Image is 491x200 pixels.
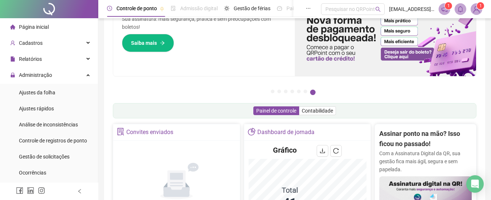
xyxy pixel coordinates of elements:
sup: Atualize o seu contato no menu Meus Dados [477,2,484,9]
button: Saiba mais [122,34,174,52]
button: 2 [277,90,281,93]
p: Com a Assinatura Digital da QR, sua gestão fica mais ágil, segura e sem papelada. [379,149,472,173]
span: home [10,24,15,30]
span: Gestão de férias [234,5,270,11]
span: solution [117,128,124,136]
span: instagram [38,187,45,194]
span: Gestão de solicitações [19,154,70,160]
h4: Gráfico [273,145,297,155]
span: [EMAIL_ADDRESS][DOMAIN_NAME] [389,5,434,13]
span: reload [333,148,339,154]
span: Admissão digital [180,5,218,11]
span: Análise de inconsistências [19,122,78,128]
span: 1 [447,3,450,8]
span: Controle de registros de ponto [19,138,87,144]
span: file-done [171,6,176,11]
span: Saiba mais [131,39,157,47]
span: bell [457,6,464,12]
span: facebook [16,187,23,194]
span: Contabilidade [302,108,333,114]
span: file [10,56,15,62]
span: sun [224,6,229,11]
sup: 1 [445,2,452,9]
div: Open Intercom Messenger [466,175,484,193]
span: Cadastros [19,40,43,46]
p: Sua assinatura: mais segurança, prática e sem preocupações com boletos! [122,15,286,31]
span: ellipsis [306,6,311,11]
span: arrow-right [160,40,165,46]
button: 3 [284,90,288,93]
span: Relatórios [19,56,42,62]
h2: Assinar ponto na mão? Isso ficou no passado! [379,129,472,149]
span: Administração [19,72,52,78]
span: pushpin [160,7,164,11]
span: Painel de controle [256,108,296,114]
span: download [320,148,325,154]
span: Controle de ponto [116,5,157,11]
span: Ajustes rápidos [19,106,54,111]
div: Dashboard de jornada [257,126,314,138]
span: Ajustes da folha [19,90,55,95]
span: search [375,7,381,12]
span: Painel do DP [286,5,315,11]
span: user-add [10,40,15,46]
button: 1 [271,90,274,93]
span: Página inicial [19,24,49,30]
div: Convites enviados [126,126,173,138]
span: Ocorrências [19,170,46,176]
button: 7 [310,90,316,95]
span: dashboard [277,6,282,11]
button: 6 [304,90,307,93]
span: clock-circle [107,6,112,11]
span: lock [10,72,15,78]
button: 4 [290,90,294,93]
img: 69000 [471,4,482,15]
span: notification [441,6,448,12]
button: 5 [297,90,301,93]
span: 1 [479,3,482,8]
span: left [77,189,82,194]
span: pie-chart [248,128,256,136]
span: linkedin [27,187,34,194]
